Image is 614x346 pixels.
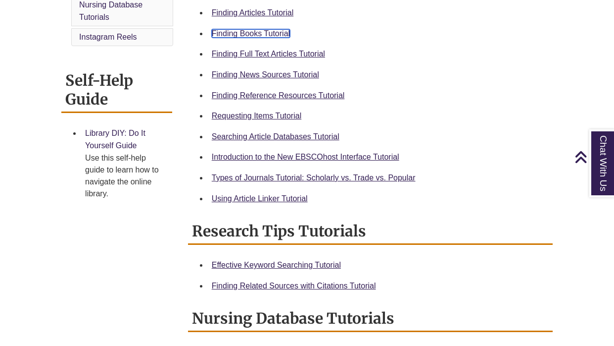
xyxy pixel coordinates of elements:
h2: Nursing Database Tutorials [188,306,553,332]
a: Finding Full Text Articles Tutorial [212,50,325,58]
a: Finding News Sources Tutorial [212,70,319,79]
h2: Research Tips Tutorials [188,219,553,245]
a: Finding Articles Tutorial [212,8,293,17]
a: Library DIY: Do It Yourself Guide [85,129,145,150]
a: Instagram Reels [79,33,137,41]
a: Types of Journals Tutorial: Scholarly vs. Trade vs. Popular [212,173,416,182]
div: Use this self-help guide to learn how to navigate the online library. [85,152,164,200]
a: Nursing Database Tutorials [79,0,142,22]
a: Finding Reference Resources Tutorial [212,91,345,100]
a: Finding Related Sources with Citations Tutorial [212,282,376,290]
a: Introduction to the New EBSCOhost Interface Tutorial [212,153,399,161]
a: Searching Article Databases Tutorial [212,132,339,141]
a: Effective Keyword Searching Tutorial [212,261,341,269]
a: Finding Books Tutorial [212,29,290,38]
a: Using Article Linker Tutorial [212,194,308,203]
a: Back to Top [574,150,612,164]
a: Requesting Items Tutorial [212,112,301,120]
h2: Self-Help Guide [61,68,172,113]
